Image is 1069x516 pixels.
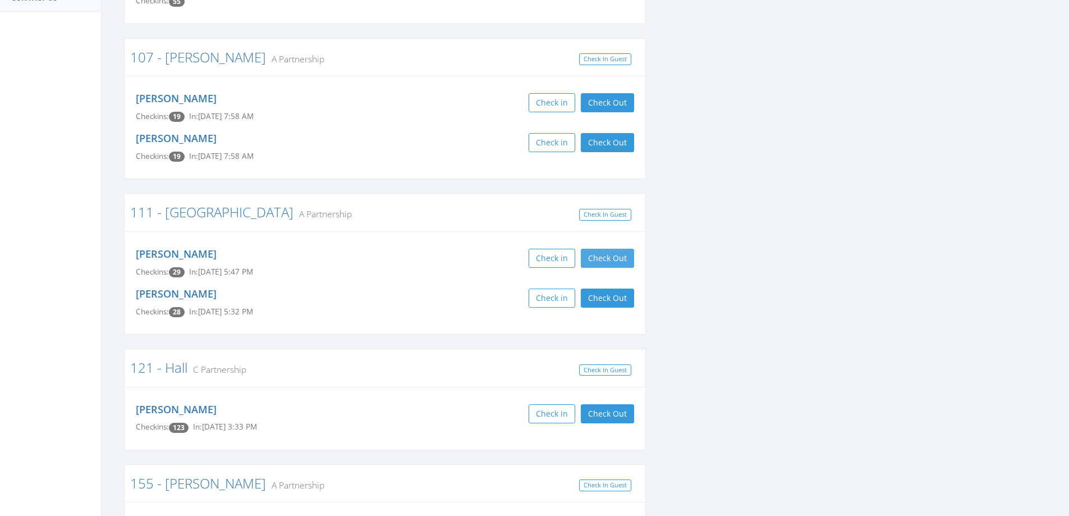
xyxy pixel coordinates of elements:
[130,474,266,492] a: 155 - [PERSON_NAME]
[136,111,169,121] span: Checkins:
[169,112,185,122] span: Checkin count
[581,93,634,112] button: Check Out
[189,151,254,161] span: In: [DATE] 7:58 AM
[266,53,324,65] small: A Partnership
[136,92,217,105] a: [PERSON_NAME]
[189,267,253,277] span: In: [DATE] 5:47 PM
[529,249,575,268] button: Check in
[130,203,293,221] a: 111 - [GEOGRAPHIC_DATA]
[293,208,352,220] small: A Partnership
[136,403,217,416] a: [PERSON_NAME]
[529,289,575,308] button: Check in
[189,111,254,121] span: In: [DATE] 7:58 AM
[189,307,253,317] span: In: [DATE] 5:32 PM
[529,404,575,423] button: Check in
[136,307,169,317] span: Checkins:
[130,48,266,66] a: 107 - [PERSON_NAME]
[136,287,217,300] a: [PERSON_NAME]
[169,423,189,433] span: Checkin count
[579,209,631,221] a: Check In Guest
[169,152,185,162] span: Checkin count
[136,151,169,161] span: Checkins:
[136,267,169,277] span: Checkins:
[169,307,185,317] span: Checkin count
[187,363,246,376] small: C Partnership
[581,133,634,152] button: Check Out
[529,93,575,112] button: Check in
[579,53,631,65] a: Check In Guest
[579,364,631,376] a: Check In Guest
[581,249,634,268] button: Check Out
[136,247,217,261] a: [PERSON_NAME]
[130,358,187,377] a: 121 - Hall
[169,267,185,277] span: Checkin count
[136,131,217,145] a: [PERSON_NAME]
[136,422,169,432] span: Checkins:
[266,479,324,491] small: A Partnership
[579,480,631,491] a: Check In Guest
[581,289,634,308] button: Check Out
[193,422,257,432] span: In: [DATE] 3:33 PM
[581,404,634,423] button: Check Out
[529,133,575,152] button: Check in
